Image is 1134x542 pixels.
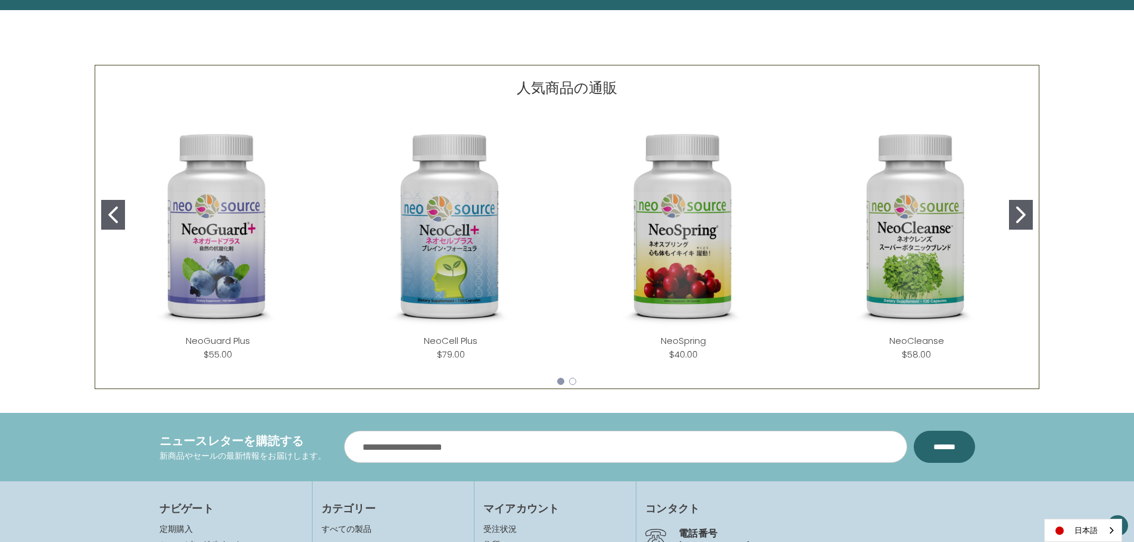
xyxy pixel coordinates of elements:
div: Language [1044,519,1122,542]
div: NeoCleanse [800,111,1033,371]
div: $58.00 [902,347,931,361]
button: Go to slide 2 [569,378,576,385]
a: 定期購入 [160,523,193,535]
a: すべての製品 [321,523,371,535]
a: NeoSpring [661,334,706,347]
h4: コンタクト [645,500,974,516]
a: NeoCleanse [889,334,944,347]
div: $55.00 [204,347,232,361]
h4: ニュースレターを購読する [160,432,326,450]
img: NeoCleanse [810,120,1023,334]
a: 日本語 [1045,519,1121,541]
button: Go to slide 1 [101,200,125,230]
h4: マイアカウント [483,500,627,516]
img: NeoSpring [577,120,791,334]
div: NeoSpring [567,111,800,371]
h4: カテゴリー [321,500,465,516]
div: NeoGuard Plus [101,111,334,371]
a: NeoGuard Plus [186,334,250,347]
aside: Language selected: 日本語 [1044,519,1122,542]
p: 人気商品の通販 [517,77,617,99]
img: NeoGuard Plus [111,120,324,334]
div: $79.00 [437,347,465,361]
div: NeoCell Plus [334,111,567,371]
a: 受注状況 [483,523,627,535]
p: 新商品やセールの最新情報をお届けします。 [160,450,326,462]
h4: 電話番号 [679,526,974,540]
button: Go to slide 2 [1009,200,1033,230]
h4: ナビゲート [160,500,303,516]
a: NeoCell Plus [424,334,477,347]
div: $40.00 [669,347,698,361]
button: Go to slide 1 [557,378,564,385]
img: NeoCell Plus [343,120,557,334]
